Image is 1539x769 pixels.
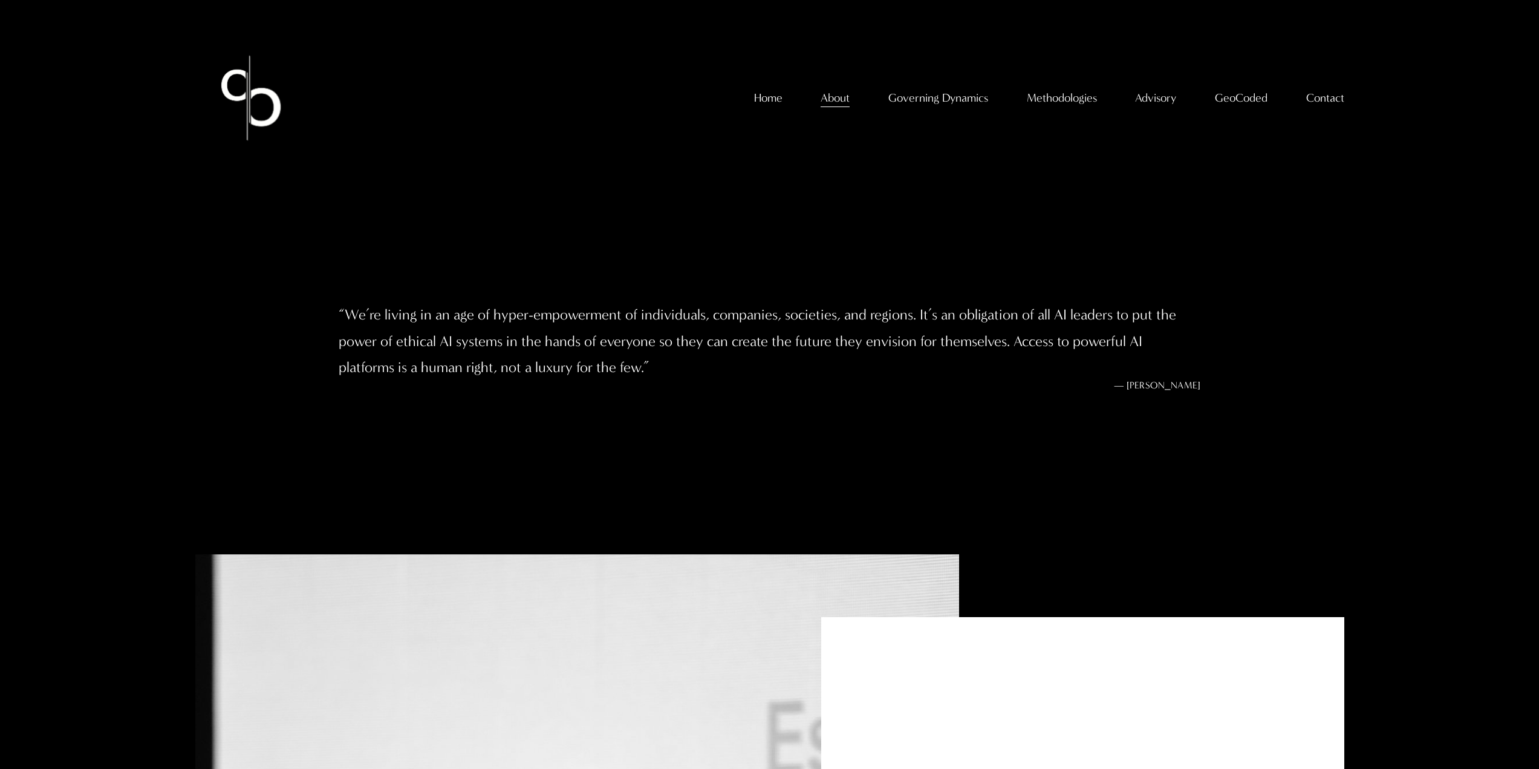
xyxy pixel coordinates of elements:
[888,88,988,109] span: Governing Dynamics
[1306,87,1344,110] a: folder dropdown
[1027,88,1097,109] span: Methodologies
[1135,87,1176,110] a: folder dropdown
[643,359,649,376] span: ”
[1306,88,1344,109] span: Contact
[821,88,850,109] span: About
[1135,88,1176,109] span: Advisory
[339,302,1200,381] blockquote: We’re living in an age of hyper-empowerment of individuals, companies, societies, and regions. It...
[1215,88,1267,109] span: GeoCoded
[821,87,850,110] a: folder dropdown
[754,87,783,110] a: Home
[1027,87,1097,110] a: folder dropdown
[888,87,988,110] a: folder dropdown
[339,381,1200,390] figcaption: — [PERSON_NAME]
[195,42,307,154] img: Christopher Sanchez &amp; Co.
[1215,87,1267,110] a: folder dropdown
[339,306,345,323] span: “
